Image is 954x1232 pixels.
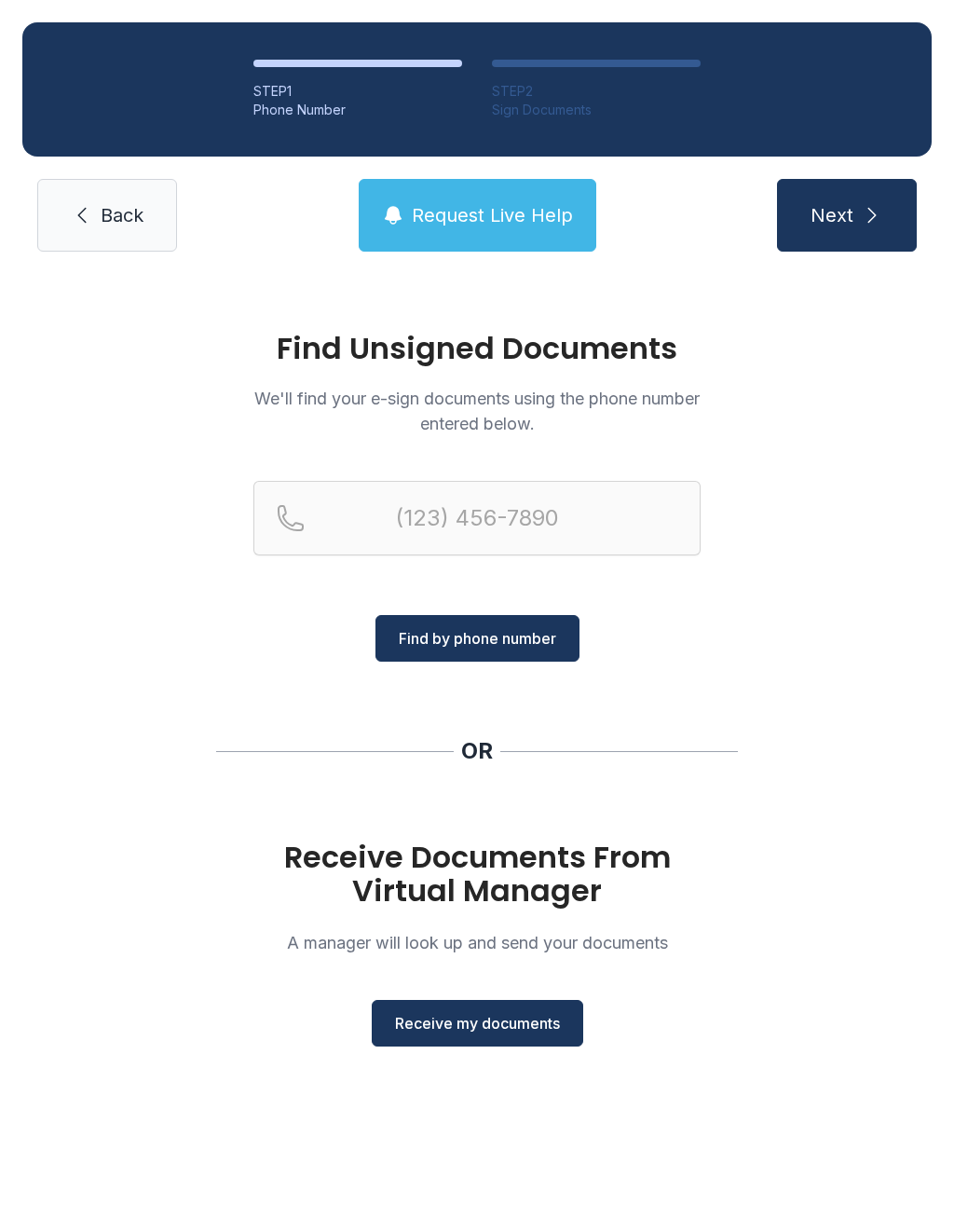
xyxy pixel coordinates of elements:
span: Back [101,202,143,228]
p: A manager will look up and send your documents [253,930,701,955]
input: Reservation phone number [253,481,701,555]
div: OR [461,736,493,766]
p: We'll find your e-sign documents using the phone number entered below. [253,386,701,436]
span: Receive my documents [395,1012,560,1034]
span: Find by phone number [399,627,556,650]
div: STEP 1 [253,82,462,101]
h1: Find Unsigned Documents [253,334,701,363]
div: Phone Number [253,101,462,119]
h1: Receive Documents From Virtual Manager [253,841,701,908]
span: Next [811,202,853,228]
div: STEP 2 [492,82,701,101]
div: Sign Documents [492,101,701,119]
span: Request Live Help [412,202,573,228]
